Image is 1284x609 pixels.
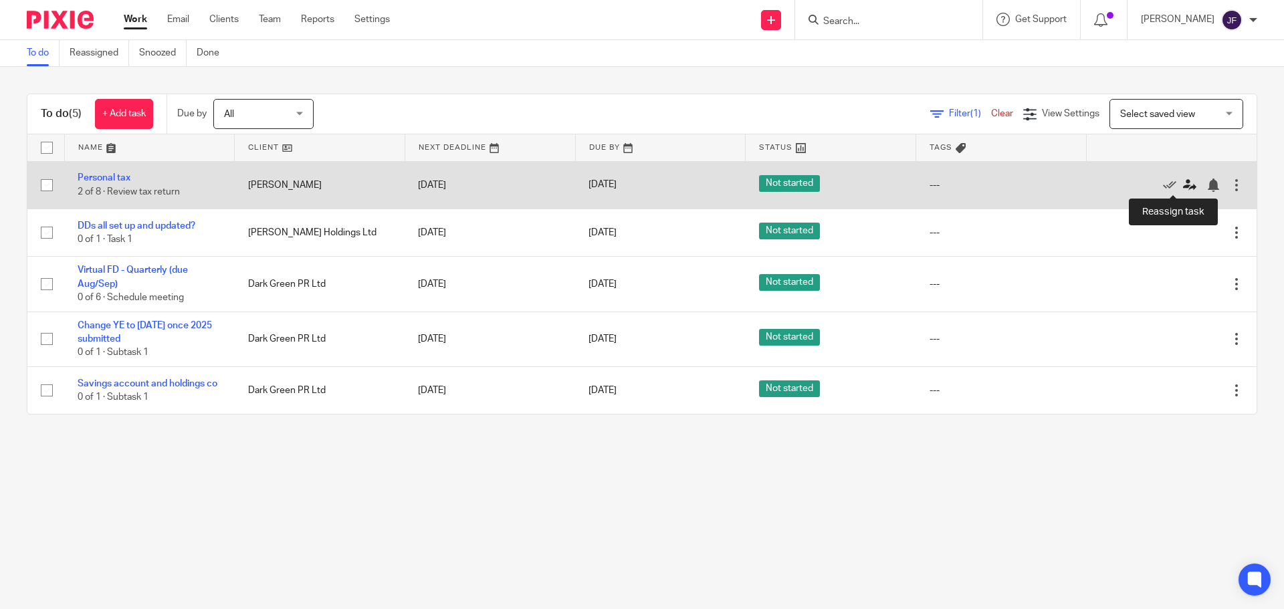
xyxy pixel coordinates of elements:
span: Get Support [1015,15,1067,24]
a: Reports [301,13,334,26]
span: Not started [759,274,820,291]
a: Virtual FD - Quarterly (due Aug/Sep) [78,265,188,288]
a: Personal tax [78,173,130,182]
td: [PERSON_NAME] Holdings Ltd [235,209,405,256]
td: [DATE] [405,312,575,366]
span: [DATE] [588,228,617,237]
h1: To do [41,107,82,121]
a: Savings account and holdings co [78,379,217,388]
span: 0 of 1 · Subtask 1 [78,348,148,357]
div: --- [930,277,1073,291]
span: [DATE] [588,180,617,190]
span: 0 of 6 · Schedule meeting [78,293,184,302]
a: To do [27,40,60,66]
img: Pixie [27,11,94,29]
a: Mark as done [1163,178,1183,192]
img: svg%3E [1221,9,1243,31]
td: Dark Green PR Ltd [235,257,405,312]
a: Settings [354,13,390,26]
span: All [224,110,234,119]
div: --- [930,332,1073,346]
div: --- [930,384,1073,397]
a: Clients [209,13,239,26]
td: [DATE] [405,161,575,209]
span: Select saved view [1120,110,1195,119]
td: [PERSON_NAME] [235,161,405,209]
a: Clear [991,109,1013,118]
a: Work [124,13,147,26]
span: 0 of 1 · Task 1 [78,235,132,244]
a: Change YE to [DATE] once 2025 submitted [78,321,212,344]
span: [DATE] [588,279,617,289]
span: Not started [759,380,820,397]
a: Team [259,13,281,26]
a: DDs all set up and updated? [78,221,195,231]
span: Not started [759,329,820,346]
a: Reassigned [70,40,129,66]
td: Dark Green PR Ltd [235,366,405,414]
div: --- [930,226,1073,239]
span: (5) [69,108,82,119]
span: Filter [949,109,991,118]
td: Dark Green PR Ltd [235,312,405,366]
td: [DATE] [405,209,575,256]
input: Search [822,16,942,28]
p: Due by [177,107,207,120]
td: [DATE] [405,257,575,312]
span: Not started [759,175,820,192]
td: [DATE] [405,366,575,414]
a: Email [167,13,189,26]
a: Snoozed [139,40,187,66]
a: Done [197,40,229,66]
span: Not started [759,223,820,239]
p: [PERSON_NAME] [1141,13,1214,26]
div: --- [930,178,1073,192]
span: 2 of 8 · Review tax return [78,187,180,197]
a: + Add task [95,99,153,129]
span: View Settings [1042,109,1099,118]
span: (1) [970,109,981,118]
span: Tags [930,144,952,151]
span: [DATE] [588,334,617,344]
span: 0 of 1 · Subtask 1 [78,392,148,402]
span: [DATE] [588,386,617,395]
